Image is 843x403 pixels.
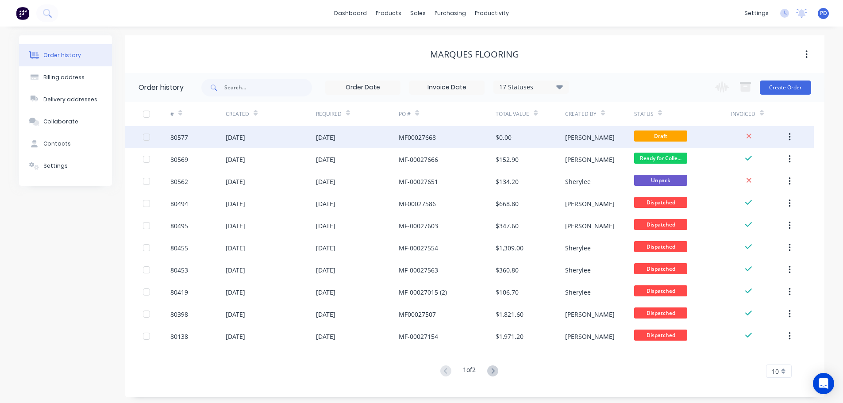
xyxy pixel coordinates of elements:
div: PO # [399,110,411,118]
div: Sherylee [565,177,591,186]
div: $668.80 [496,199,519,208]
div: Created [226,102,316,126]
div: [PERSON_NAME] [565,155,615,164]
span: Dispatched [634,263,687,274]
div: $347.60 [496,221,519,230]
div: $134.20 [496,177,519,186]
div: [DATE] [316,133,335,142]
div: Collaborate [43,118,78,126]
div: Sherylee [565,243,591,253]
span: Dispatched [634,241,687,252]
div: $1,821.60 [496,310,524,319]
div: MF-00027666 [399,155,438,164]
div: $106.70 [496,288,519,297]
div: MF-00027563 [399,265,438,275]
input: Order Date [326,81,400,94]
div: $0.00 [496,133,512,142]
span: PD [820,9,827,17]
div: [DATE] [226,243,245,253]
div: [DATE] [316,199,335,208]
div: # [170,110,174,118]
div: purchasing [430,7,470,20]
div: [DATE] [316,221,335,230]
span: Dispatched [634,219,687,230]
div: 17 Statuses [494,82,568,92]
div: 1 of 2 [463,365,476,378]
div: Settings [43,162,68,170]
div: [DATE] [226,288,245,297]
div: [PERSON_NAME] [565,310,615,319]
div: [DATE] [226,221,245,230]
div: # [170,102,226,126]
div: sales [406,7,430,20]
div: 80455 [170,243,188,253]
div: MF-00027603 [399,221,438,230]
div: Created By [565,102,634,126]
span: Dispatched [634,330,687,341]
div: Status [634,110,654,118]
div: [DATE] [226,155,245,164]
a: dashboard [330,7,371,20]
div: 80419 [170,288,188,297]
div: products [371,7,406,20]
input: Invoice Date [410,81,484,94]
span: Dispatched [634,197,687,208]
div: Required [316,110,342,118]
div: Open Intercom Messenger [813,373,834,394]
div: MF00027586 [399,199,436,208]
button: Create Order [760,81,811,95]
div: 80569 [170,155,188,164]
div: Created [226,110,249,118]
div: $1,309.00 [496,243,524,253]
div: 80577 [170,133,188,142]
div: MF-00027015 (2) [399,288,447,297]
div: productivity [470,7,513,20]
div: 80398 [170,310,188,319]
button: Billing address [19,66,112,88]
div: [PERSON_NAME] [565,221,615,230]
div: MF-00027554 [399,243,438,253]
div: $360.80 [496,265,519,275]
div: [DATE] [226,310,245,319]
button: Order history [19,44,112,66]
button: Contacts [19,133,112,155]
div: [DATE] [226,265,245,275]
div: [DATE] [226,177,245,186]
span: Ready for Colle... [634,153,687,164]
div: Sherylee [565,265,591,275]
div: [DATE] [316,177,335,186]
div: MF00027507 [399,310,436,319]
div: Contacts [43,140,71,148]
div: Total Value [496,102,565,126]
div: Delivery addresses [43,96,97,104]
div: [DATE] [226,199,245,208]
div: PO # [399,102,496,126]
div: [PERSON_NAME] [565,332,615,341]
button: Delivery addresses [19,88,112,111]
div: Total Value [496,110,529,118]
div: [DATE] [316,155,335,164]
div: [PERSON_NAME] [565,133,615,142]
span: Draft [634,130,687,142]
span: Dispatched [634,285,687,296]
div: Created By [565,110,597,118]
div: 80495 [170,221,188,230]
div: Order history [139,82,184,93]
div: MF00027668 [399,133,436,142]
div: MF-00027154 [399,332,438,341]
button: Collaborate [19,111,112,133]
div: 80562 [170,177,188,186]
div: [DATE] [316,243,335,253]
div: Marques Flooring [430,49,519,60]
span: 10 [772,367,779,376]
div: Sherylee [565,288,591,297]
div: [DATE] [316,288,335,297]
div: [DATE] [226,332,245,341]
div: MF-00027651 [399,177,438,186]
div: [DATE] [316,332,335,341]
div: Billing address [43,73,85,81]
div: Status [634,102,731,126]
img: Factory [16,7,29,20]
div: 80453 [170,265,188,275]
span: Dispatched [634,307,687,319]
